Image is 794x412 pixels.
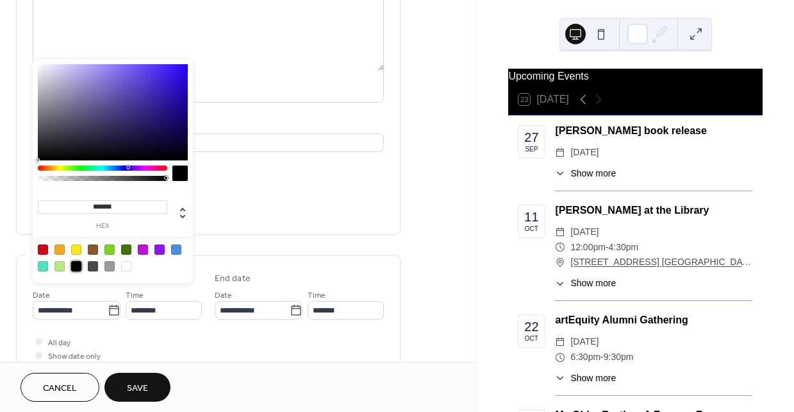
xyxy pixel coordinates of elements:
[606,240,609,255] span: -
[88,261,98,271] div: #4A4A4A
[524,131,538,144] div: 27
[609,240,639,255] span: 4:30pm
[555,277,565,290] div: ​
[54,261,65,271] div: #B8E986
[570,240,605,255] span: 12:00pm
[525,146,538,153] div: Sep
[570,167,616,180] span: Show more
[104,261,115,271] div: #9B9B9B
[121,245,131,255] div: #417505
[71,245,81,255] div: #F8E71C
[48,336,70,350] span: All day
[555,167,565,180] div: ​
[555,225,565,240] div: ​
[570,334,599,350] span: [DATE]
[308,289,326,302] span: Time
[570,255,752,270] a: [STREET_ADDRESS] [GEOGRAPHIC_DATA], CA 90029
[555,123,752,139] div: [PERSON_NAME] book release
[555,255,565,270] div: ​
[570,277,616,290] span: Show more
[38,261,48,271] div: #50E3C2
[555,203,752,218] div: [PERSON_NAME] at the Library
[524,210,538,223] div: 11
[555,372,616,385] button: ​Show more
[555,350,565,365] div: ​
[555,313,752,328] div: artEquity Alumni Gathering
[71,261,81,271] div: #000000
[555,372,565,385] div: ​
[154,245,165,255] div: #9013FE
[215,289,232,302] span: Date
[54,245,65,255] div: #F5A623
[600,350,604,365] span: -
[38,245,48,255] div: #D0021B
[555,167,616,180] button: ​Show more
[570,225,599,240] span: [DATE]
[555,277,616,290] button: ​Show more
[38,223,167,230] label: hex
[88,245,98,255] div: #8B572A
[525,226,538,232] div: Oct
[33,289,50,302] span: Date
[104,245,115,255] div: #7ED321
[43,382,77,395] span: Cancel
[555,145,565,160] div: ​
[138,245,148,255] div: #BD10E0
[604,350,634,365] span: 9:30pm
[555,334,565,350] div: ​
[570,145,599,160] span: [DATE]
[121,261,131,271] div: #FFFFFF
[126,289,144,302] span: Time
[171,245,181,255] div: #4A90E2
[570,372,616,385] span: Show more
[555,240,565,255] div: ​
[33,272,72,286] div: Start date
[104,373,170,402] button: Save
[524,320,538,333] div: 22
[21,373,99,402] button: Cancel
[525,336,538,342] div: Oct
[508,69,763,84] div: Upcoming Events
[570,350,600,365] span: 6:30pm
[33,118,381,132] div: Location
[127,382,148,395] span: Save
[48,350,101,363] span: Show date only
[215,272,251,286] div: End date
